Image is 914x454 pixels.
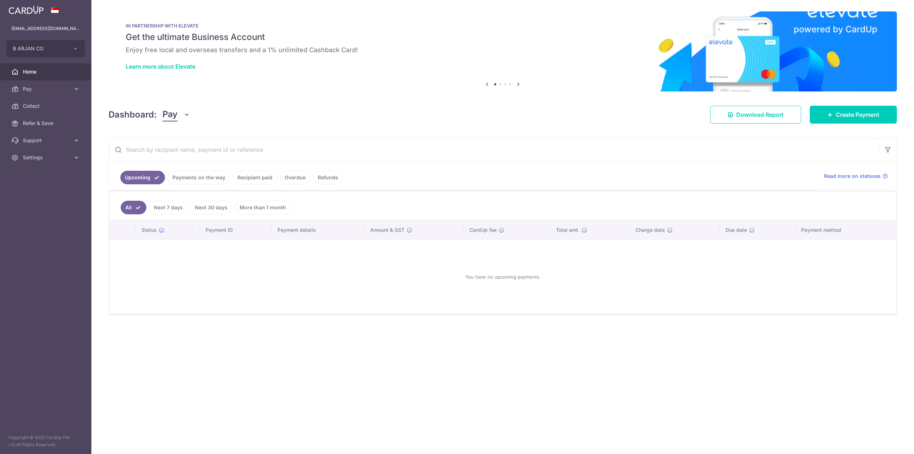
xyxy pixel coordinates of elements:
[162,108,190,121] button: Pay
[13,45,66,52] span: B ARJAN CO
[370,226,405,234] span: Amount & GST
[23,103,70,110] span: Collect
[200,221,272,239] th: Payment ID
[126,31,880,43] h5: Get the ultimate Business Account
[23,120,70,127] span: Refer & Save
[11,25,80,32] p: [EMAIL_ADDRESS][DOMAIN_NAME]
[313,171,343,184] a: Refunds
[824,173,888,180] a: Read more on statuses
[121,201,146,214] a: All
[23,154,70,161] span: Settings
[280,171,310,184] a: Overdue
[836,110,879,119] span: Create Payment
[126,63,195,70] a: Learn more about Elevate
[109,11,897,91] img: Renovation banner
[190,201,232,214] a: Next 30 days
[9,6,44,14] img: CardUp
[23,68,70,75] span: Home
[725,226,747,234] span: Due date
[23,85,70,93] span: Pay
[23,137,70,144] span: Support
[109,108,157,121] h4: Dashboard:
[636,226,665,234] span: Charge date
[149,201,187,214] a: Next 7 days
[6,40,85,57] button: B ARJAN CO
[556,226,579,234] span: Total amt.
[235,201,291,214] a: More than 1 month
[126,46,880,54] h6: Enjoy free local and overseas transfers and a 1% unlimited Cashback Card!
[233,171,277,184] a: Recipient paid
[810,106,897,124] a: Create Payment
[736,110,784,119] span: Download Report
[141,226,157,234] span: Status
[118,245,888,308] div: You have no upcoming payments.
[795,221,896,239] th: Payment method
[469,226,497,234] span: CardUp fee
[272,221,365,239] th: Payment details
[168,171,230,184] a: Payments on the way
[120,171,165,184] a: Upcoming
[126,23,880,29] p: IN PARTNERSHIP WITH ELEVATE
[710,106,801,124] a: Download Report
[162,108,177,121] span: Pay
[109,138,879,161] input: Search by recipient name, payment id or reference
[824,173,881,180] span: Read more on statuses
